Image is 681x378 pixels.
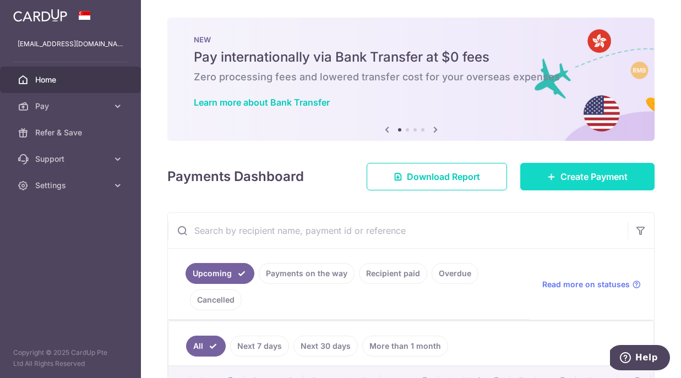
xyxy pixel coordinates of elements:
h6: Zero processing fees and lowered transfer cost for your overseas expenses [194,70,628,84]
a: Next 7 days [230,336,289,357]
span: Download Report [407,170,480,183]
h4: Payments Dashboard [167,167,304,187]
iframe: Opens a widget where you can find more information [610,345,670,372]
a: Learn more about Bank Transfer [194,97,330,108]
img: CardUp [13,9,67,22]
a: Download Report [367,163,507,190]
p: NEW [194,35,628,44]
span: Create Payment [560,170,628,183]
span: Read more on statuses [542,279,630,290]
span: Support [35,154,108,165]
span: Refer & Save [35,127,108,138]
a: All [186,336,226,357]
h5: Pay internationally via Bank Transfer at $0 fees [194,48,628,66]
a: Next 30 days [293,336,358,357]
a: Cancelled [190,289,242,310]
a: Create Payment [520,163,655,190]
span: Pay [35,101,108,112]
a: Payments on the way [259,263,355,284]
img: Bank transfer banner [167,18,655,141]
input: Search by recipient name, payment id or reference [168,213,628,248]
span: Settings [35,180,108,191]
span: Home [35,74,108,85]
a: More than 1 month [362,336,448,357]
a: Recipient paid [359,263,427,284]
a: Read more on statuses [542,279,641,290]
a: Upcoming [186,263,254,284]
p: [EMAIL_ADDRESS][DOMAIN_NAME] [18,39,123,50]
a: Overdue [432,263,478,284]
